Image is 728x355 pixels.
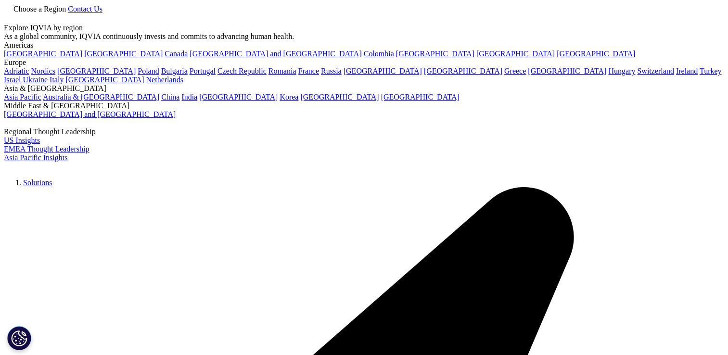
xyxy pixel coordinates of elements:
a: Canada [165,50,188,58]
div: Europe [4,58,724,67]
a: Switzerland [637,67,674,75]
a: Russia [321,67,342,75]
div: Regional Thought Leadership [4,127,724,136]
a: Ukraine [23,76,48,84]
a: [GEOGRAPHIC_DATA] [57,67,136,75]
a: [GEOGRAPHIC_DATA] and [GEOGRAPHIC_DATA] [4,110,176,118]
a: Asia Pacific [4,93,41,101]
a: Asia Pacific Insights [4,153,67,162]
a: Bulgaria [161,67,188,75]
a: [GEOGRAPHIC_DATA] [557,50,635,58]
a: Israel [4,76,21,84]
a: Poland [138,67,159,75]
div: Explore IQVIA by region [4,24,724,32]
a: [GEOGRAPHIC_DATA] [84,50,163,58]
a: [GEOGRAPHIC_DATA] [528,67,606,75]
a: [GEOGRAPHIC_DATA] [344,67,422,75]
a: Contact Us [68,5,102,13]
div: Middle East & [GEOGRAPHIC_DATA] [4,101,724,110]
a: [GEOGRAPHIC_DATA] and [GEOGRAPHIC_DATA] [190,50,361,58]
a: [GEOGRAPHIC_DATA] [476,50,555,58]
a: Greece [504,67,526,75]
a: Romania [268,67,296,75]
a: Portugal [190,67,216,75]
div: Asia & [GEOGRAPHIC_DATA] [4,84,724,93]
a: Ireland [676,67,698,75]
a: Adriatic [4,67,29,75]
a: US Insights [4,136,40,144]
a: Italy [50,76,64,84]
a: Czech Republic [217,67,267,75]
a: Australia & [GEOGRAPHIC_DATA] [43,93,159,101]
a: India [181,93,197,101]
a: China [161,93,179,101]
a: [GEOGRAPHIC_DATA] [381,93,460,101]
a: [GEOGRAPHIC_DATA] [300,93,379,101]
a: [GEOGRAPHIC_DATA] [396,50,474,58]
a: France [298,67,319,75]
span: Choose a Region [13,5,66,13]
a: [GEOGRAPHIC_DATA] [199,93,278,101]
div: As a global community, IQVIA continuously invests and commits to advancing human health. [4,32,724,41]
a: EMEA Thought Leadership [4,145,89,153]
a: Hungary [608,67,635,75]
a: [GEOGRAPHIC_DATA] [65,76,144,84]
a: Turkey [700,67,722,75]
a: Netherlands [146,76,183,84]
a: Colombia [364,50,394,58]
a: Korea [280,93,298,101]
a: [GEOGRAPHIC_DATA] [4,50,82,58]
a: Solutions [23,178,52,187]
a: [GEOGRAPHIC_DATA] [424,67,502,75]
button: Configuración de cookies [7,326,31,350]
a: Nordics [31,67,55,75]
div: Americas [4,41,724,50]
